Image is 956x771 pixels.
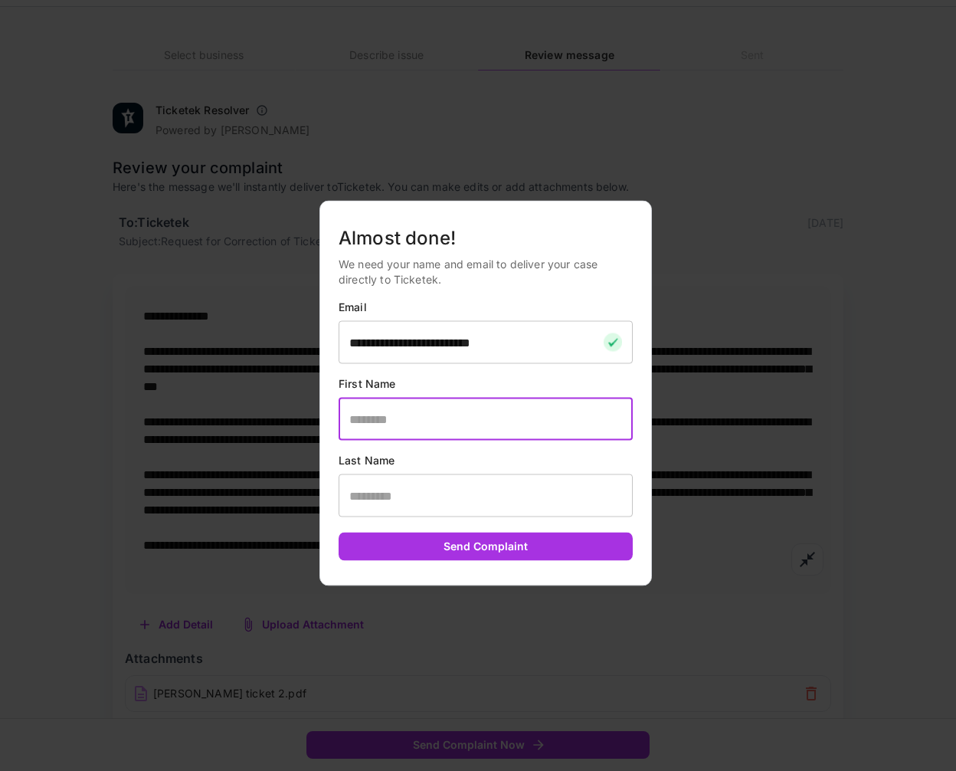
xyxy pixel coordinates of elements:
[339,257,633,287] p: We need your name and email to deliver your case directly to Ticketek.
[604,333,622,352] img: checkmark
[339,533,633,561] button: Send Complaint
[339,376,633,392] p: First Name
[339,300,633,315] p: Email
[339,226,633,251] h5: Almost done!
[339,453,633,468] p: Last Name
